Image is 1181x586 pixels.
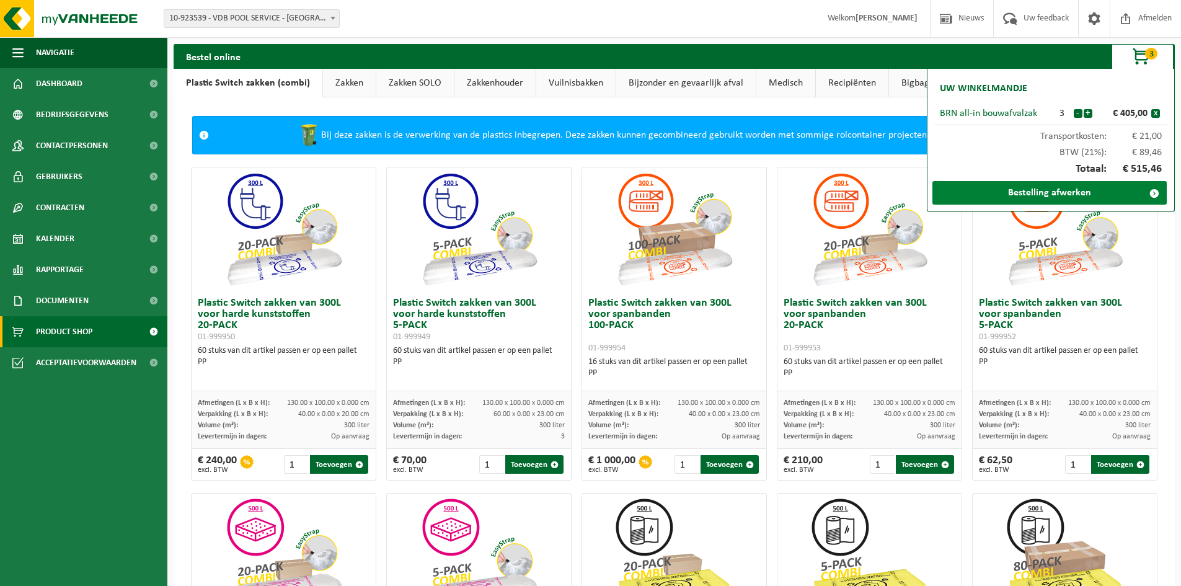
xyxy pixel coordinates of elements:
[198,433,267,440] span: Levertermijn in dagen:
[215,117,1131,154] div: Bij deze zakken is de verwerking van de plastics inbegrepen. Deze zakken kunnen gecombineerd gebr...
[284,455,309,474] input: 1
[376,69,454,97] a: Zakken SOLO
[1151,109,1160,118] button: x
[588,433,657,440] span: Levertermijn in dagen:
[36,37,74,68] span: Navigatie
[1107,164,1162,175] span: € 515,46
[588,298,760,353] h3: Plastic Switch zakken van 300L voor spanbanden 100-PACK
[310,455,368,474] button: Toevoegen
[784,368,955,379] div: PP
[393,433,462,440] span: Levertermijn in dagen:
[784,455,823,474] div: € 210,00
[784,298,955,353] h3: Plastic Switch zakken van 300L voor spanbanden 20-PACK
[198,422,238,429] span: Volume (m³):
[756,69,815,97] a: Medisch
[930,422,955,429] span: 300 liter
[36,285,89,316] span: Documenten
[198,357,369,368] div: PP
[479,455,505,474] input: 1
[298,411,369,418] span: 40.00 x 0.00 x 20.00 cm
[917,433,955,440] span: Op aanvraag
[539,422,565,429] span: 300 liter
[934,141,1168,158] div: BTW (21%):
[816,69,888,97] a: Recipiënten
[784,433,852,440] span: Levertermijn in dagen:
[36,192,84,223] span: Contracten
[393,332,430,342] span: 01-999949
[164,10,339,27] span: 10-923539 - VDB POOL SERVICE - BERLARE
[1084,109,1092,118] button: +
[784,422,824,429] span: Volume (m³):
[889,69,945,97] a: Bigbags
[784,399,856,407] span: Afmetingen (L x B x H):
[1112,433,1151,440] span: Op aanvraag
[784,357,955,379] div: 60 stuks van dit artikel passen er op een pallet
[1107,131,1162,141] span: € 21,00
[979,455,1012,474] div: € 62,50
[979,422,1019,429] span: Volume (m³):
[613,167,736,291] img: 01-999954
[36,254,84,285] span: Rapportage
[1091,455,1149,474] button: Toevoegen
[588,466,635,474] span: excl. BTW
[1079,411,1151,418] span: 40.00 x 0.00 x 23.00 cm
[1125,422,1151,429] span: 300 liter
[979,466,1012,474] span: excl. BTW
[417,167,541,291] img: 01-999949
[979,433,1048,440] span: Levertermijn in dagen:
[1051,109,1073,118] div: 3
[784,411,854,418] span: Verpakking (L x B x H):
[198,332,235,342] span: 01-999950
[1112,44,1174,69] button: 3
[934,75,1033,102] h2: Uw winkelmandje
[588,399,660,407] span: Afmetingen (L x B x H):
[979,298,1151,342] h3: Plastic Switch zakken van 300L voor spanbanden 5-PACK
[393,466,427,474] span: excl. BTW
[588,411,658,418] span: Verpakking (L x B x H):
[588,357,760,379] div: 16 stuks van dit artikel passen er op een pallet
[1065,455,1090,474] input: 1
[344,422,369,429] span: 300 liter
[689,411,760,418] span: 40.00 x 0.00 x 23.00 cm
[588,422,629,429] span: Volume (m³):
[454,69,536,97] a: Zakkenhouder
[1068,399,1151,407] span: 130.00 x 100.00 x 0.000 cm
[198,345,369,368] div: 60 stuks van dit artikel passen er op een pallet
[393,422,433,429] span: Volume (m³):
[979,345,1151,368] div: 60 stuks van dit artikel passen er op een pallet
[784,466,823,474] span: excl. BTW
[164,9,340,28] span: 10-923539 - VDB POOL SERVICE - BERLARE
[701,455,759,474] button: Toevoegen
[784,344,821,353] span: 01-999953
[870,455,895,474] input: 1
[174,44,253,68] h2: Bestel online
[393,399,465,407] span: Afmetingen (L x B x H):
[979,411,1049,418] span: Verpakking (L x B x H):
[36,347,136,378] span: Acceptatievoorwaarden
[493,411,565,418] span: 60.00 x 0.00 x 23.00 cm
[36,161,82,192] span: Gebruikers
[616,69,756,97] a: Bijzonder en gevaarlijk afval
[36,223,74,254] span: Kalender
[393,455,427,474] div: € 70,00
[561,433,565,440] span: 3
[1003,167,1127,291] img: 01-999952
[940,109,1051,118] div: BRN all-in bouwafvalzak
[296,123,321,148] img: WB-0240-HPE-GN-50.png
[588,455,635,474] div: € 1 000,00
[287,399,369,407] span: 130.00 x 100.00 x 0.000 cm
[934,125,1168,141] div: Transportkosten:
[222,167,346,291] img: 01-999950
[198,298,369,342] h3: Plastic Switch zakken van 300L voor harde kunststoffen 20-PACK
[393,345,565,368] div: 60 stuks van dit artikel passen er op een pallet
[979,332,1016,342] span: 01-999952
[979,399,1051,407] span: Afmetingen (L x B x H):
[675,455,700,474] input: 1
[979,357,1151,368] div: PP
[36,130,108,161] span: Contactpersonen
[393,298,565,342] h3: Plastic Switch zakken van 300L voor harde kunststoffen 5-PACK
[735,422,760,429] span: 300 liter
[856,14,918,23] strong: [PERSON_NAME]
[198,455,237,474] div: € 240,00
[873,399,955,407] span: 130.00 x 100.00 x 0.000 cm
